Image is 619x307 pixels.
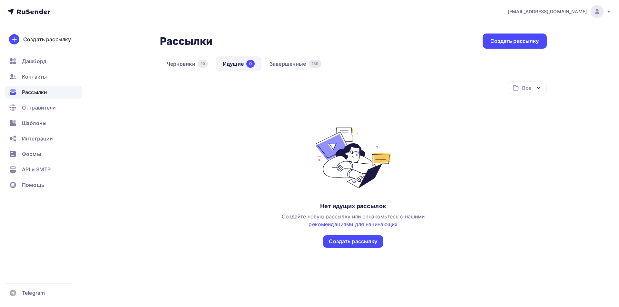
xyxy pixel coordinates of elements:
[522,84,531,92] div: Все
[22,119,46,127] span: Шаблоны
[263,56,328,71] a: Завершенные139
[22,88,47,96] span: Рассылки
[329,238,377,245] div: Создать рассылку
[22,150,41,158] span: Формы
[246,60,255,68] div: 0
[198,60,208,68] div: 10
[282,213,425,227] span: Создайте новую рассылку или ознакомьтесь с нашими
[508,5,611,18] a: [EMAIL_ADDRESS][DOMAIN_NAME]
[5,86,82,99] a: Рассылки
[22,289,45,297] span: Telegram
[490,37,539,45] div: Создать рассылку
[160,35,213,48] h2: Рассылки
[5,148,82,160] a: Формы
[320,202,386,210] div: Нет идущих рассылок
[22,135,53,142] span: Интеграции
[5,55,82,68] a: Дашборд
[309,221,398,227] a: рекомендациями для начинающих
[22,181,44,189] span: Помощь
[160,56,215,71] a: Черновики10
[309,60,321,68] div: 139
[508,8,587,15] span: [EMAIL_ADDRESS][DOMAIN_NAME]
[23,35,71,43] div: Создать рассылку
[22,166,51,173] span: API и SMTP
[22,104,56,111] span: Отправители
[5,101,82,114] a: Отправители
[22,57,46,65] span: Дашборд
[22,73,47,81] span: Контакты
[5,70,82,83] a: Контакты
[508,82,547,94] button: Все
[216,56,261,71] a: Идущие0
[5,117,82,130] a: Шаблоны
